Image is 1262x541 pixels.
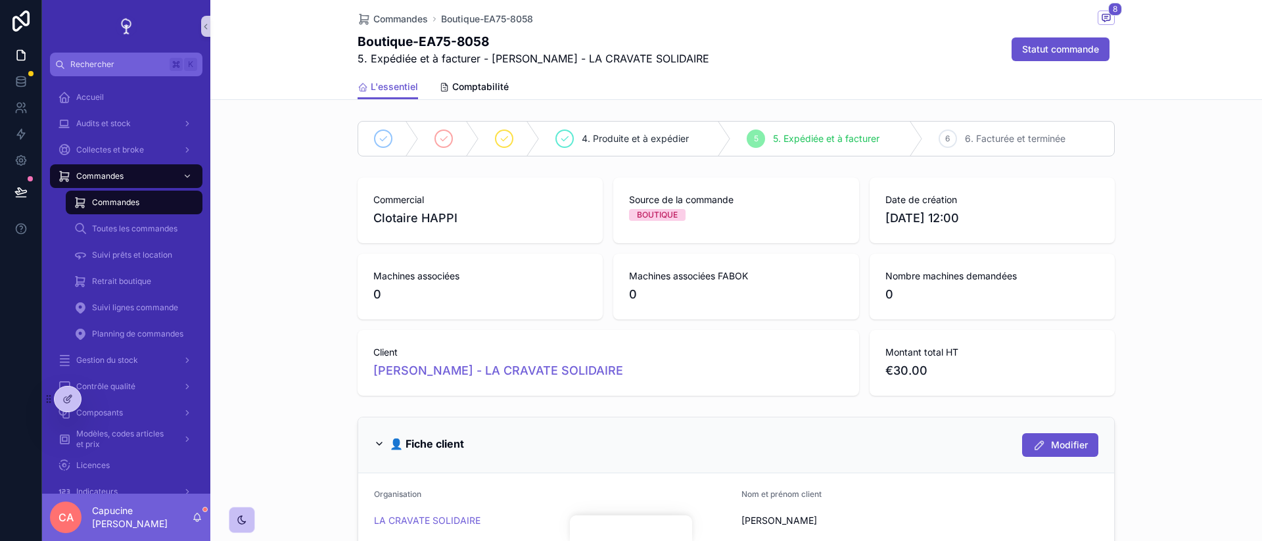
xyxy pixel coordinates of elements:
span: Accueil [76,92,104,103]
span: [PERSON_NAME] [741,514,1098,527]
span: K [185,59,196,70]
div: BOUTIQUE [637,209,678,221]
a: Licences [50,454,202,477]
a: Contrôle qualité [50,375,202,398]
span: 6. Facturée et terminée [965,132,1065,145]
button: RechercherK [50,53,202,76]
a: Planning de commandes [66,322,202,346]
button: 8 [1098,11,1115,27]
span: Rechercher [70,59,164,70]
span: Date de création [885,193,1099,206]
span: 5 [754,133,759,144]
a: [PERSON_NAME] - LA CRAVATE SOLIDAIRE [373,362,623,380]
span: Licences [76,460,110,471]
button: Statut commande [1012,37,1110,61]
button: Modifier [1022,433,1098,457]
a: Commandes [358,12,428,26]
span: Modèles, codes articles et prix [76,429,172,450]
span: 8 [1108,3,1122,16]
span: Montant total HT [885,346,1099,359]
span: Nom et prénom client [741,489,822,499]
span: 0 [629,285,843,304]
h2: 👤 Fiche client [390,433,464,454]
span: Clotaire HAPPI [373,209,457,227]
span: 0 [373,285,587,304]
a: Suivi prêts et location [66,243,202,267]
span: 5. Expédiée et à facturer - [PERSON_NAME] - LA CRAVATE SOLIDAIRE [358,51,709,66]
span: 0 [885,285,1099,304]
span: Suivi prêts et location [92,250,172,260]
img: App logo [116,16,137,37]
a: Modèles, codes articles et prix [50,427,202,451]
a: LA CRAVATE SOLIDAIRE [374,514,480,527]
a: Commandes [66,191,202,214]
span: Machines associées [373,270,587,283]
span: Commercial [373,193,587,206]
span: Collectes et broke [76,145,144,155]
span: Composants [76,408,123,418]
div: scrollable content [42,76,210,494]
span: 5. Expédiée et à facturer [773,132,879,145]
span: 6 [945,133,950,144]
a: Retrait boutique [66,270,202,293]
span: Statut commande [1022,43,1099,56]
a: Audits et stock [50,112,202,135]
a: Gestion du stock [50,348,202,372]
span: Commandes [373,12,428,26]
span: Modifier [1051,438,1088,452]
span: Gestion du stock [76,355,138,365]
span: Contrôle qualité [76,381,135,392]
span: Suivi lignes commande [92,302,178,313]
span: Nombre machines demandées [885,270,1099,283]
span: Audits et stock [76,118,131,129]
span: 4. Produite et à expédier [582,132,689,145]
a: Toutes les commandes [66,217,202,241]
span: Comptabilité [452,80,509,93]
span: L'essentiel [371,80,418,93]
span: Indicateurs [76,486,118,497]
a: Collectes et broke [50,138,202,162]
a: Suivi lignes commande [66,296,202,319]
span: Toutes les commandes [92,223,177,234]
span: CA [58,509,74,525]
p: Capucine [PERSON_NAME] [92,504,192,530]
span: Planning de commandes [92,329,183,339]
span: Organisation [374,489,421,499]
span: Commandes [92,197,139,208]
span: Machines associées FABOK [629,270,843,283]
a: Boutique-EA75-8058 [441,12,533,26]
a: Commandes [50,164,202,188]
span: [DATE] 12:00 [885,209,1099,227]
span: €30.00 [885,362,1099,380]
a: Indicateurs [50,480,202,504]
a: Composants [50,401,202,425]
span: Source de la commande [629,193,843,206]
span: Commandes [76,171,124,181]
a: Comptabilité [439,75,509,101]
a: Accueil [50,85,202,109]
span: Retrait boutique [92,276,151,287]
a: L'essentiel [358,75,418,100]
span: Client [373,346,843,359]
h1: Boutique-EA75-8058 [358,32,709,51]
